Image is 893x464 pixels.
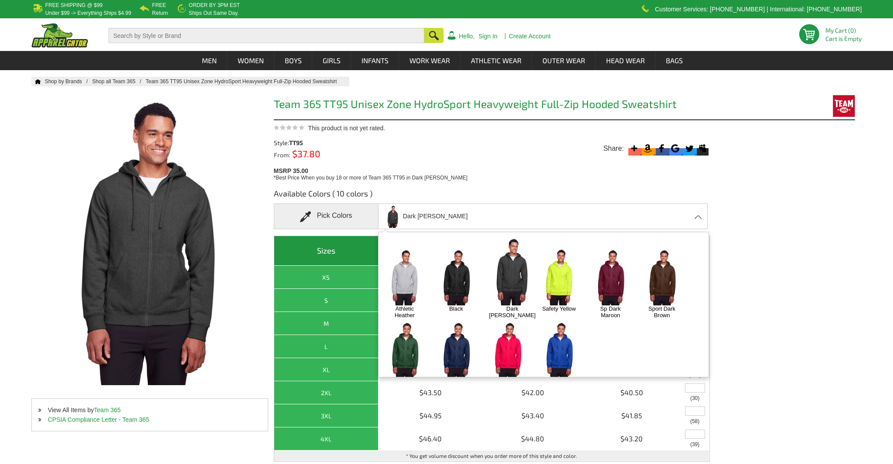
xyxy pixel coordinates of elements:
[489,305,536,318] a: Dark [PERSON_NAME]
[146,78,346,85] a: Team 365 TT95 Unisex Zone HydroSport Heavyweight Full-Zip Hooded Sweatshirt
[433,248,479,305] img: Black
[690,396,699,401] span: Inventory
[825,36,862,42] span: Cart is Empty
[656,51,693,70] a: Bags
[276,272,376,283] div: XS
[378,381,483,404] td: $43.50
[276,318,376,329] div: M
[274,98,710,112] h1: Team 365 TT95 Unisex Zone HydroSport Heavyweight Full-Zip Hooded Sweatshirt
[644,305,681,318] a: Sport Dark Brown
[433,321,479,378] img: Sport Dark Navy
[483,381,583,404] td: $42.00
[289,139,303,146] span: TT95
[274,175,467,181] span: *Best Price When you buy 18 or more of Team 365 TT95 in Dark [PERSON_NAME]
[386,305,423,318] a: Athletic Heather
[536,248,582,305] img: Safety Yellow
[483,427,583,450] td: $44.80
[48,416,149,423] a: CPSIA Compliance Letter - Team 365
[483,404,583,427] td: $43.40
[628,142,640,154] svg: More
[690,419,699,424] span: Inventory
[697,142,709,154] svg: Myspace
[689,373,701,378] span: Inventory
[94,406,120,413] a: Team 365
[275,51,312,70] a: Boys
[438,305,475,312] a: Black
[399,51,460,70] a: Work Wear
[583,404,681,427] td: $41.85
[276,410,376,421] div: 3XL
[485,321,531,378] img: Sport Red
[596,51,655,70] a: Head Wear
[152,10,168,16] p: Return
[669,142,681,154] svg: Google Bookmark
[45,10,131,16] p: under $99 -> everything ships $4.99
[378,427,483,450] td: $46.40
[274,140,384,146] div: Style:
[603,144,624,153] span: Share:
[384,205,402,228] img: Dark Grey Heather
[509,33,551,39] a: Create Account
[825,27,858,34] li: My Cart (0)
[276,295,376,306] div: S
[274,203,378,229] div: Pick Colors
[382,248,428,305] img: Athletic Heather
[532,51,595,70] a: Outer Wear
[92,78,146,85] a: Shop all Team 365
[274,450,709,461] td: * You get volume discount when you order more of this style and color.
[274,125,304,130] img: This product is not yet rated.
[274,165,714,182] div: MSRP 35.00
[45,2,103,8] b: Free Shipping @ $99
[31,79,41,84] a: Home
[690,442,699,447] span: Inventory
[378,404,483,427] td: $44.95
[655,7,862,12] p: Customer Services: [PHONE_NUMBER] | International: [PHONE_NUMBER]
[313,51,351,70] a: Girls
[588,248,634,305] img: Sp Dark Maroon
[45,78,92,85] a: Shop by Brands
[351,51,399,70] a: Infants
[276,387,376,398] div: 2XL
[276,434,376,444] div: 4XL
[541,305,578,312] a: Safety Yellow
[683,142,695,154] svg: Twitter
[656,142,668,154] svg: Facebook
[461,51,532,70] a: Athletic Wear
[32,405,268,415] li: View All Items by
[228,51,274,70] a: Women
[189,10,240,16] p: ships out same day.
[459,33,474,39] a: Hello,
[152,2,166,8] b: Free
[583,381,681,404] td: $40.50
[592,305,629,318] a: Sp Dark Maroon
[274,188,710,203] h3: Available Colors ( 10 colors )
[642,142,654,154] svg: Amazon
[382,321,428,378] img: Sport Dark Green
[189,2,240,8] b: Order by 3PM EST
[478,33,498,39] a: Sign In
[485,236,540,305] img: Dark Grey Heather
[639,248,685,305] img: Sport Dark Brown
[276,341,376,352] div: L
[274,236,379,266] th: Sizes
[274,150,384,158] div: From:
[31,23,88,47] img: ApparelGator
[536,321,582,378] img: Sport Royal
[276,364,376,375] div: XL
[403,209,468,224] span: Dark [PERSON_NAME]
[192,51,227,70] a: Men
[308,125,385,132] span: This product is not yet rated.
[583,427,681,450] td: $43.20
[823,95,855,117] img: Team 365
[109,28,425,43] input: Search by Style or Brand
[290,148,320,159] span: $37.80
